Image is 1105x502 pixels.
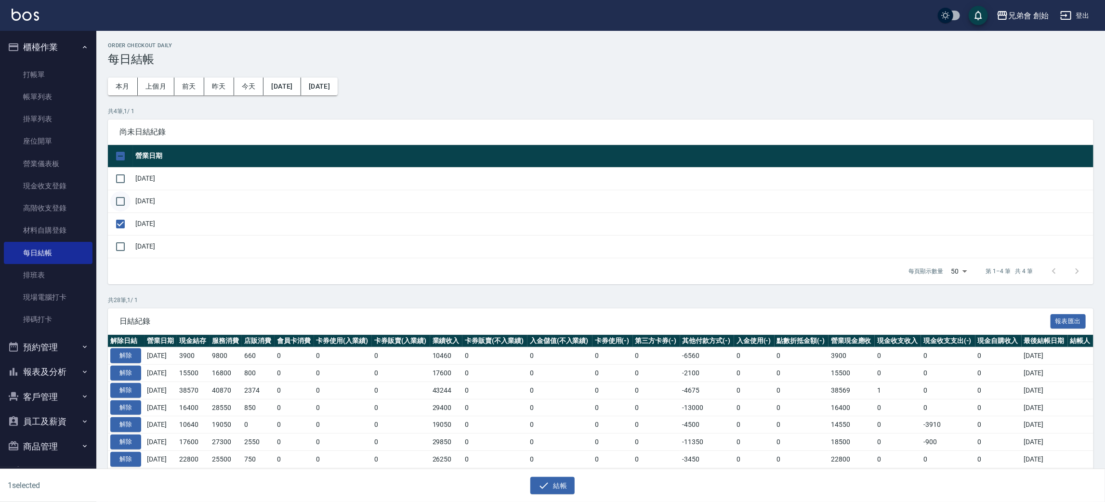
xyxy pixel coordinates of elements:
th: 營業日期 [145,335,177,347]
button: 解除 [110,452,141,467]
td: 0 [275,450,314,468]
td: 0 [275,365,314,382]
td: 0 [875,365,921,382]
td: 16800 [210,365,242,382]
td: 2374 [242,382,274,399]
button: 今天 [234,78,264,95]
td: 0 [875,416,921,434]
th: 卡券使用(-) [592,335,633,347]
td: 0 [314,468,372,485]
img: Logo [12,9,39,21]
td: 0 [210,468,242,485]
td: 0 [775,434,829,451]
button: 解除 [110,383,141,398]
th: 入金使用(-) [734,335,775,347]
button: 解除 [110,417,141,432]
td: 0 [775,382,829,399]
td: 0 [242,468,274,485]
td: 0 [275,399,314,416]
a: 現場電腦打卡 [4,286,92,308]
td: 38569 [829,382,875,399]
td: [DATE] [145,347,177,365]
h6: 1 selected [8,479,275,491]
td: 0 [734,399,775,416]
td: 15500 [829,365,875,382]
td: [DATE] [133,235,1093,258]
td: 17600 [177,434,209,451]
td: 0 [921,382,975,399]
td: [DATE] [1022,416,1068,434]
td: 0 [775,399,829,416]
td: 0 [372,399,430,416]
button: [DATE] [263,78,301,95]
td: 0 [527,450,592,468]
td: 0 [527,416,592,434]
td: -900 [921,434,975,451]
td: -13000 [680,399,734,416]
td: 0 [921,365,975,382]
td: 0 [734,416,775,434]
td: 0 [462,450,527,468]
a: 高階收支登錄 [4,197,92,219]
th: 卡券販賣(不入業績) [462,335,527,347]
td: 0 [975,450,1022,468]
td: 0 [242,416,274,434]
td: 0 [592,468,633,485]
th: 解除日結 [108,335,145,347]
a: 營業儀表板 [4,153,92,175]
a: 打帳單 [4,64,92,86]
td: 0 [462,365,527,382]
th: 現金自購收入 [975,335,1022,347]
button: 解除 [110,435,141,449]
td: 0 [314,434,372,451]
button: 本月 [108,78,138,95]
td: 14550 [829,416,875,434]
button: 結帳 [530,477,575,495]
button: 解除 [110,400,141,415]
td: 0 [633,382,680,399]
td: [DATE] [145,382,177,399]
td: 0 [527,347,592,365]
td: 0 [462,399,527,416]
a: 掛單列表 [4,108,92,130]
td: 0 [372,365,430,382]
td: 26250 [430,450,462,468]
button: 昨天 [204,78,234,95]
td: 0 [275,347,314,365]
td: 750 [242,450,274,468]
td: 0 [633,399,680,416]
td: 0 [775,347,829,365]
td: 0 [372,468,430,485]
td: 0 [527,399,592,416]
td: 0 [462,468,527,485]
td: 0 [275,382,314,399]
button: 報表及分析 [4,359,92,384]
td: 0 [372,416,430,434]
a: 掃碼打卡 [4,308,92,330]
td: 0 [975,416,1022,434]
td: 0 [921,468,975,485]
td: 29400 [430,399,462,416]
button: 解除 [110,366,141,381]
td: 850 [242,399,274,416]
td: 0 [734,434,775,451]
td: [DATE] [1022,468,1068,485]
td: 0 [592,434,633,451]
td: 0 [734,382,775,399]
td: 0 [372,450,430,468]
td: 0 [975,399,1022,416]
td: 0 [177,468,209,485]
p: 每頁顯示數量 [909,267,944,276]
button: 解除 [110,348,141,363]
button: 客戶管理 [4,384,92,410]
p: 共 4 筆, 1 / 1 [108,107,1093,116]
td: 0 [775,450,829,468]
td: [DATE] [1022,434,1068,451]
td: 0 [633,365,680,382]
td: 0 [734,468,775,485]
h3: 每日結帳 [108,53,1093,66]
td: -6560 [680,347,734,365]
button: save [969,6,988,25]
td: 3900 [177,347,209,365]
button: 商品管理 [4,434,92,459]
